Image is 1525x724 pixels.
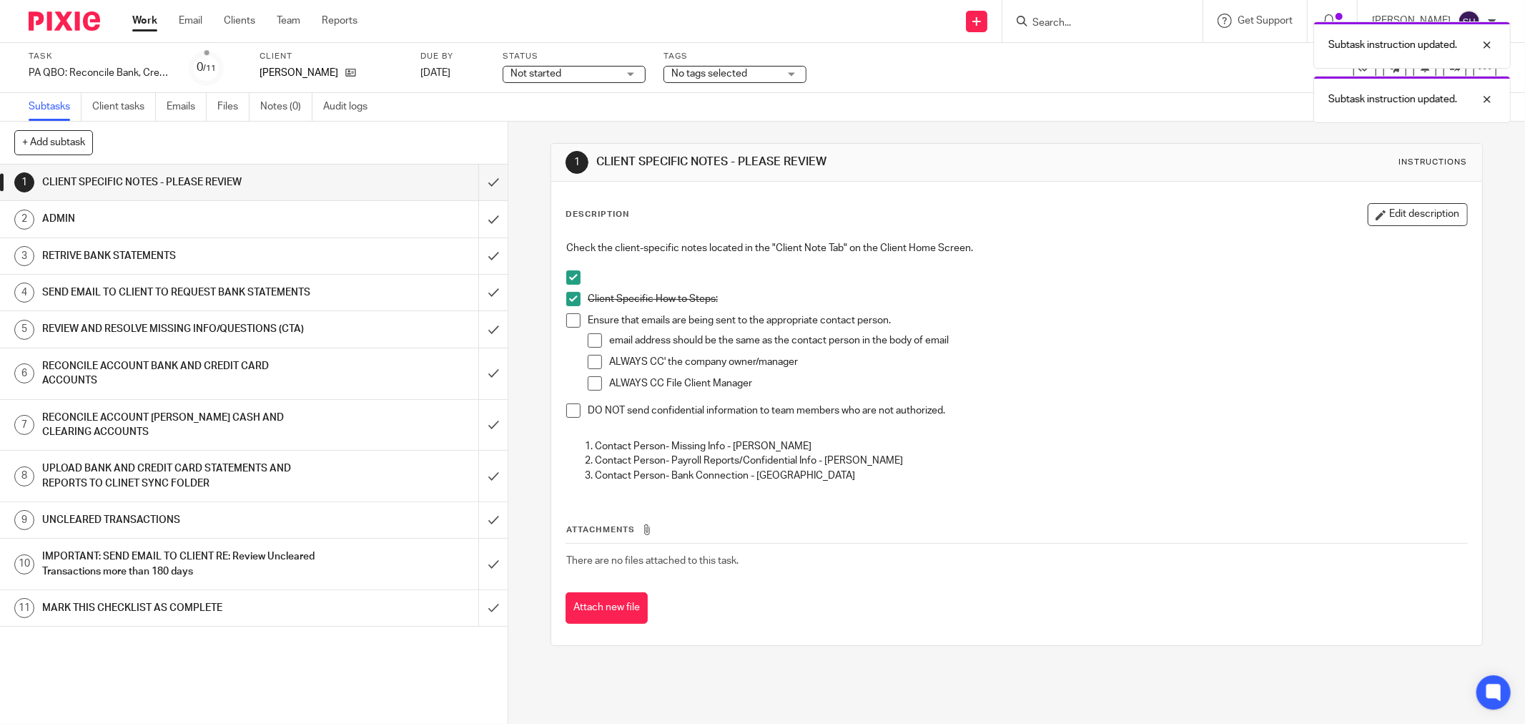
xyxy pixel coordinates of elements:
[29,66,172,80] div: PA QBO: Reconcile Bank, Credit Card and Clearing
[179,14,202,28] a: Email
[1368,203,1468,226] button: Edit description
[588,292,1467,306] p: Client Specific How to Steps:
[323,93,378,121] a: Audit logs
[1328,92,1457,107] p: Subtask instruction updated.
[566,151,588,174] div: 1
[588,313,1467,328] p: Ensure that emails are being sent to the appropriate contact person.
[14,130,93,155] button: + Add subtask
[14,466,34,486] div: 8
[260,66,338,80] p: [PERSON_NAME]
[566,241,1467,255] p: Check the client-specific notes located in the "Client Note Tab" on the Client Home Screen.
[14,363,34,383] div: 6
[420,68,450,78] span: [DATE]
[260,93,312,121] a: Notes (0)
[566,526,635,534] span: Attachments
[14,554,34,574] div: 10
[42,245,324,267] h1: RETRIVE BANK STATEMENTS
[42,208,324,230] h1: ADMIN
[14,415,34,435] div: 7
[663,51,806,62] label: Tags
[42,407,324,444] h1: RECONCILE ACCOUNT [PERSON_NAME] CASH AND CLEARING ACCOUNTS
[595,439,1467,454] p: Contact Person- Missing Info - [PERSON_NAME]
[42,318,324,340] h1: REVIEW AND RESOLVE MISSING INFO/QUESTIONS (CTA)
[29,11,100,31] img: Pixie
[197,59,217,76] div: 0
[92,93,156,121] a: Client tasks
[14,283,34,303] div: 4
[42,597,324,619] h1: MARK THIS CHECKLIST AS COMPLETE
[14,320,34,340] div: 5
[29,51,172,62] label: Task
[1399,157,1468,168] div: Instructions
[277,14,300,28] a: Team
[132,14,157,28] a: Work
[510,69,561,79] span: Not started
[595,454,1467,468] p: Contact Person- Payroll Reports/Confidential Info - [PERSON_NAME]
[224,14,255,28] a: Clients
[204,64,217,72] small: /11
[609,333,1467,348] p: email address should be the same as the contact person in the body of email
[566,592,648,625] button: Attach new file
[671,69,747,79] span: No tags selected
[42,546,324,582] h1: IMPORTANT: SEND EMAIL TO CLIENT RE: Review Uncleared Transactions more than 180 days
[609,355,1467,369] p: ALWAYS CC' the company owner/manager
[14,246,34,266] div: 3
[1458,10,1481,33] img: svg%3E
[167,93,207,121] a: Emails
[609,376,1467,391] p: ALWAYS CC File Client Manager
[14,210,34,230] div: 2
[42,356,324,392] h1: RECONCILE ACCOUNT BANK AND CREDIT CARD ACCOUNTS
[42,282,324,303] h1: SEND EMAIL TO CLIENT TO REQUEST BANK STATEMENTS
[14,510,34,530] div: 9
[588,403,1467,418] p: DO NOT send confidential information to team members who are not authorized.
[596,155,1047,170] h1: CLIENT SPECIFIC NOTES - PLEASE REVIEW
[566,209,629,220] p: Description
[42,172,324,193] h1: CLIENT SPECIFIC NOTES - PLEASE REVIEW
[322,14,357,28] a: Reports
[14,598,34,618] div: 11
[42,458,324,494] h1: UPLOAD BANK AND CREDIT CARD STATEMENTS AND REPORTS TO CLINET SYNC FOLDER
[566,556,739,566] span: There are no files attached to this task.
[420,51,485,62] label: Due by
[217,93,250,121] a: Files
[1328,38,1457,52] p: Subtask instruction updated.
[42,509,324,531] h1: UNCLEARED TRANSACTIONS
[260,51,403,62] label: Client
[503,51,646,62] label: Status
[14,172,34,192] div: 1
[595,469,1467,483] p: Contact Person- Bank Connection - [GEOGRAPHIC_DATA]
[29,93,82,121] a: Subtasks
